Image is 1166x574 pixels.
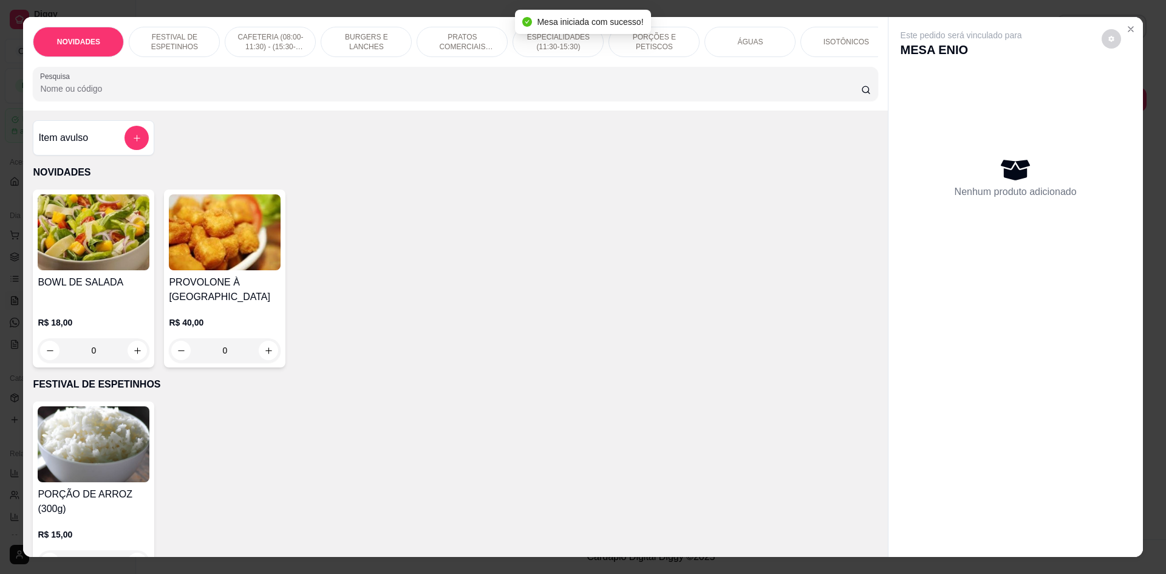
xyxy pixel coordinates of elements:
[619,32,689,52] p: PORÇÕES E PETISCOS
[40,83,861,95] input: Pesquisa
[40,71,74,81] label: Pesquisa
[1102,29,1121,49] button: decrease-product-quantity
[38,194,149,270] img: product-image
[38,406,149,482] img: product-image
[1121,19,1140,39] button: Close
[38,131,88,145] h4: Item avulso
[40,553,60,572] button: decrease-product-quantity
[38,316,149,329] p: R$ 18,00
[33,377,878,392] p: FESTIVAL DE ESPETINHOS
[259,341,278,360] button: increase-product-quantity
[522,17,532,27] span: check-circle
[33,165,878,180] p: NOVIDADES
[128,553,147,572] button: increase-product-quantity
[124,126,149,150] button: add-separate-item
[955,185,1077,199] p: Nenhum produto adicionado
[737,37,763,47] p: ÁGUAS
[537,17,643,27] span: Mesa iniciada com sucesso!
[171,341,191,360] button: decrease-product-quantity
[427,32,497,52] p: PRATOS COMERCIAIS (11:30-15:30)
[169,194,281,270] img: product-image
[901,29,1022,41] p: Este pedido será vinculado para
[57,37,100,47] p: NOVIDADES
[139,32,210,52] p: FESTIVAL DE ESPETINHOS
[38,528,149,541] p: R$ 15,00
[38,275,149,290] h4: BOWL DE SALADA
[235,32,305,52] p: CAFETERIA (08:00-11:30) - (15:30-18:00)
[169,275,281,304] h4: PROVOLONE À [GEOGRAPHIC_DATA]
[331,32,401,52] p: BURGERS E LANCHES
[40,341,60,360] button: decrease-product-quantity
[169,316,281,329] p: R$ 40,00
[38,487,149,516] h4: PORÇÃO DE ARROZ (300g)
[823,37,869,47] p: ISOTÔNICOS
[901,41,1022,58] p: MESA ENIO
[128,341,147,360] button: increase-product-quantity
[523,32,593,52] p: ESPECIALIDADES (11:30-15:30)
